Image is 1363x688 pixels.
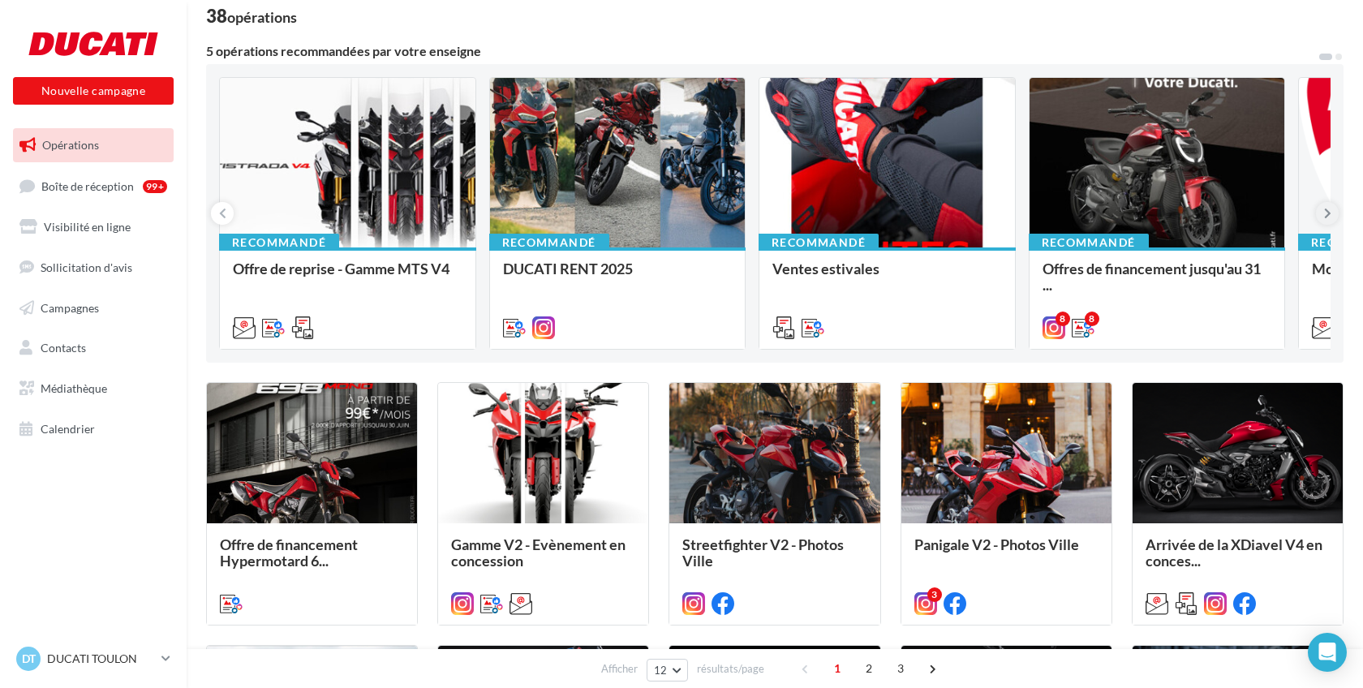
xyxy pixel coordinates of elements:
span: 2 [856,656,882,682]
span: Ventes estivales [772,260,879,277]
div: 8 [1085,312,1099,326]
div: 5 opérations recommandées par votre enseigne [206,45,1318,58]
div: opérations [227,10,297,24]
div: Recommandé [759,234,879,252]
span: résultats/page [697,661,764,677]
span: Campagnes [41,300,99,314]
span: 1 [824,656,850,682]
span: Gamme V2 - Evènement en concession [451,535,626,570]
a: Calendrier [10,412,177,446]
span: Sollicitation d'avis [41,260,132,274]
span: Streetfighter V2 - Photos Ville [682,535,844,570]
span: Calendrier [41,422,95,436]
span: Offre de reprise - Gamme MTS V4 [233,260,449,277]
span: Panigale V2 - Photos Ville [914,535,1079,553]
span: Médiathèque [41,381,107,395]
div: 8 [1056,312,1070,326]
span: Afficher [601,661,638,677]
a: Contacts [10,331,177,365]
button: Nouvelle campagne [13,77,174,105]
a: DT DUCATI TOULON [13,643,174,674]
span: DT [22,651,36,667]
span: 3 [888,656,914,682]
a: Visibilité en ligne [10,210,177,244]
a: Campagnes [10,291,177,325]
span: Offres de financement jusqu'au 31 ... [1043,260,1261,294]
span: Contacts [41,341,86,355]
a: Boîte de réception99+ [10,169,177,204]
button: 12 [647,659,688,682]
div: 38 [206,7,297,25]
a: Sollicitation d'avis [10,251,177,285]
div: 99+ [143,180,167,193]
div: Open Intercom Messenger [1308,633,1347,672]
p: DUCATI TOULON [47,651,155,667]
div: Recommandé [489,234,609,252]
span: Boîte de réception [41,178,134,192]
span: DUCATI RENT 2025 [503,260,633,277]
div: 3 [927,587,942,602]
div: Recommandé [219,234,339,252]
span: Offre de financement Hypermotard 6... [220,535,358,570]
span: Arrivée de la XDiavel V4 en conces... [1146,535,1322,570]
span: 12 [654,664,668,677]
div: Recommandé [1029,234,1149,252]
a: Opérations [10,128,177,162]
span: Visibilité en ligne [44,220,131,234]
a: Médiathèque [10,372,177,406]
span: Opérations [42,138,99,152]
